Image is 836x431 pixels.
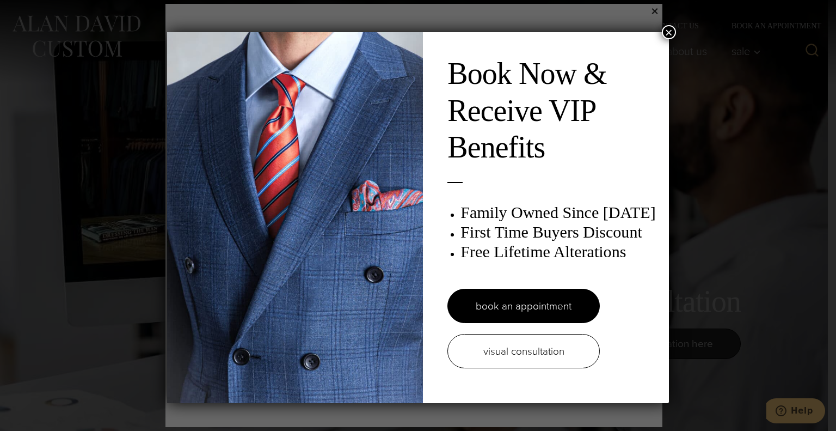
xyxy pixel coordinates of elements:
[662,25,676,39] button: Close
[447,289,600,323] a: book an appointment
[460,242,657,262] h3: Free Lifetime Alterations
[460,222,657,242] h3: First Time Buyers Discount
[24,8,47,17] span: Help
[447,56,657,166] h2: Book Now & Receive VIP Benefits
[447,334,600,368] a: visual consultation
[460,203,657,222] h3: Family Owned Since [DATE]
